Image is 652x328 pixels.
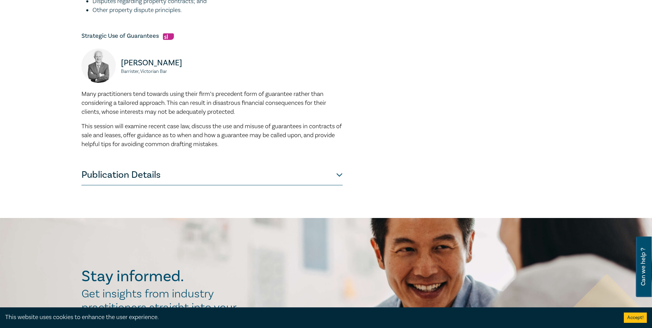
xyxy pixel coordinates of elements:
button: Publication Details [81,165,343,185]
img: Substantive Law [163,33,174,40]
h5: Strategic Use of Guarantees [81,32,343,40]
div: This website uses cookies to enhance the user experience. [5,313,614,322]
span: Many practitioners tend towards using their firm’s precedent form of guarantee rather than consid... [81,90,326,116]
button: Accept cookies [624,313,647,323]
span: This session will examine recent case law, discuss the use and misuse of guarantees in contracts ... [81,122,342,148]
p: [PERSON_NAME] [121,57,208,68]
h2: Stay informed. [81,267,244,285]
span: Can we help ? [640,241,647,293]
li: Other property dispute principles. [92,6,343,15]
small: Barrister, Victorian Bar [121,69,208,74]
img: William Stark [81,48,116,83]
